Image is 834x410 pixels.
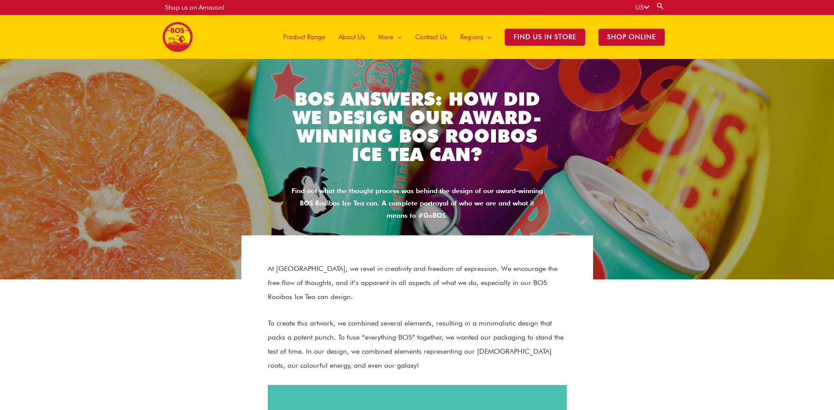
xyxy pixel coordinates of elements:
img: BOS United States [163,22,193,52]
a: Regions [454,15,498,59]
a: About Us [332,15,371,59]
a: SHOP ONLINE [592,15,671,59]
a: Search button [656,2,665,10]
h2: BOS Answers: How Did We Design Our Award-Winning Bos Rooibos Ice Tea Can? [290,90,545,164]
div: Find out what the thought process was behind the design of our award-winning BOS Rooibos Ice Tea ... [290,185,545,222]
nav: Site Navigation [270,15,671,59]
span: Find Us in Store [505,29,585,46]
a: Contact Us [408,15,454,59]
span: Product Range [283,24,325,50]
span: Regions [460,24,483,50]
span: SHOP ONLINE [598,29,665,46]
a: Find Us in Store [498,15,592,59]
a: US [635,4,649,11]
a: More [371,15,408,59]
p: To create this artwork, we combined several elements, resulting in a minimalistic design that pac... [268,316,567,373]
span: More [378,24,393,50]
p: At [GEOGRAPHIC_DATA], we revel in creativity and freedom of expression. We encourage the free flo... [268,262,567,304]
span: About Us [339,24,365,50]
a: Product Range [277,15,332,59]
span: Contact Us [415,24,447,50]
